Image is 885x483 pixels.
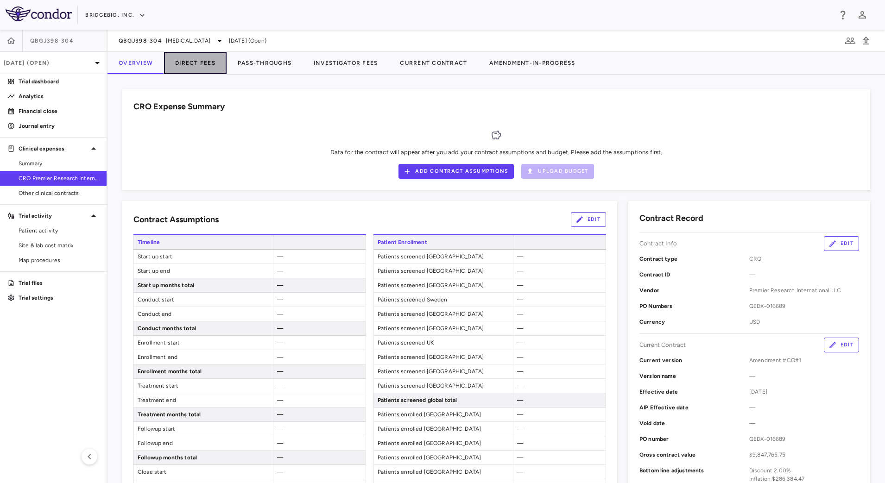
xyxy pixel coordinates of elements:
span: Conduct end [134,307,273,321]
span: Enrollment end [134,350,273,364]
p: Void date [639,419,749,427]
p: Current Contract [639,341,686,349]
span: Patients screened [GEOGRAPHIC_DATA] [374,250,513,263]
span: Enrollment months total [134,364,273,378]
span: QBGJ398-304 [119,37,162,44]
h6: Contract Assumptions [133,213,219,226]
span: Patients enrolled [GEOGRAPHIC_DATA] [374,422,513,436]
p: Trial activity [19,212,88,220]
span: Followup months total [134,451,273,464]
span: — [277,426,283,432]
span: CRO [749,255,859,263]
span: [DATE] [749,388,859,396]
span: — [517,454,523,461]
span: — [517,383,523,389]
span: Site & lab cost matrix [19,241,99,250]
p: Journal entry [19,122,99,130]
span: Conduct start [134,293,273,307]
span: — [749,419,859,427]
span: Close start [134,465,273,479]
span: — [277,282,283,289]
p: Data for the contract will appear after you add your contract assumptions and budget. Please add ... [330,148,663,157]
h6: CRO Expense Summary [133,100,225,113]
h6: Contract Record [639,212,703,225]
span: — [749,403,859,412]
span: — [517,397,523,403]
span: QEDX-016689 [749,435,859,443]
div: Discount 2.00% [749,466,859,475]
span: — [277,454,283,461]
span: — [277,253,283,260]
span: Patient Enrollment [373,235,513,249]
p: Contract type [639,255,749,263]
button: Pass-Throughs [227,52,303,74]
p: Contract Info [639,239,677,248]
span: Patients screened UK [374,336,513,350]
span: — [277,383,283,389]
p: Version name [639,372,749,380]
span: Patient activity [19,226,99,235]
p: Clinical expenses [19,144,88,153]
button: Current Contract [389,52,478,74]
span: — [517,469,523,475]
img: logo-full-SnFGN8VE.png [6,6,72,21]
span: Treatment months total [134,408,273,421]
span: Treatment end [134,393,273,407]
span: Patients enrolled [GEOGRAPHIC_DATA] [374,465,513,479]
p: Vendor [639,286,749,295]
span: Enrollment start [134,336,273,350]
span: Patients screened [GEOGRAPHIC_DATA] [374,364,513,378]
p: Trial files [19,279,99,287]
span: Timeline [133,235,273,249]
span: — [517,253,523,260]
span: Amendment #CO#1 [749,356,859,364]
span: — [277,397,283,403]
button: BridgeBio, Inc. [85,8,145,23]
span: — [517,268,523,274]
button: Direct Fees [164,52,227,74]
p: Financial close [19,107,99,115]
p: AIP Effective date [639,403,749,412]
p: Current version [639,356,749,364]
span: — [277,368,283,375]
button: Overview [107,52,164,74]
span: — [749,270,859,279]
button: Amendment-In-Progress [478,52,586,74]
span: — [517,339,523,346]
span: Map procedures [19,256,99,264]
span: Followup end [134,436,273,450]
span: Patients screened [GEOGRAPHIC_DATA] [374,307,513,321]
span: CRO Premier Research International LLC [19,174,99,182]
span: Patients screened global total [374,393,513,407]
span: Patients enrolled [GEOGRAPHIC_DATA] [374,436,513,450]
span: Premier Research International LLC [749,286,859,295]
span: Patients enrolled [GEOGRAPHIC_DATA] [374,408,513,421]
span: Patients screened Sweden [374,293,513,307]
p: [DATE] (Open) [4,59,92,67]
p: Contract ID [639,270,749,279]
span: — [277,339,283,346]
span: Treatment start [134,379,273,393]
span: QBGJ398-304 [30,37,74,44]
button: Edit [824,236,859,251]
span: — [277,354,283,360]
button: Edit [571,212,606,227]
span: Conduct months total [134,321,273,335]
p: Currency [639,318,749,326]
span: — [277,311,283,317]
p: PO number [639,435,749,443]
p: Bottom line adjustments [639,466,749,483]
span: Patients screened [GEOGRAPHIC_DATA] [374,379,513,393]
span: — [517,282,523,289]
p: PO Numbers [639,302,749,310]
span: — [517,311,523,317]
span: — [517,368,523,375]
span: — [517,325,523,332]
span: — [517,440,523,446]
span: Followup start [134,422,273,436]
span: — [749,372,859,380]
span: $9,847,765.75 [749,451,859,459]
span: Other clinical contracts [19,189,99,197]
span: Summary [19,159,99,168]
span: Patients enrolled [GEOGRAPHIC_DATA] [374,451,513,464]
